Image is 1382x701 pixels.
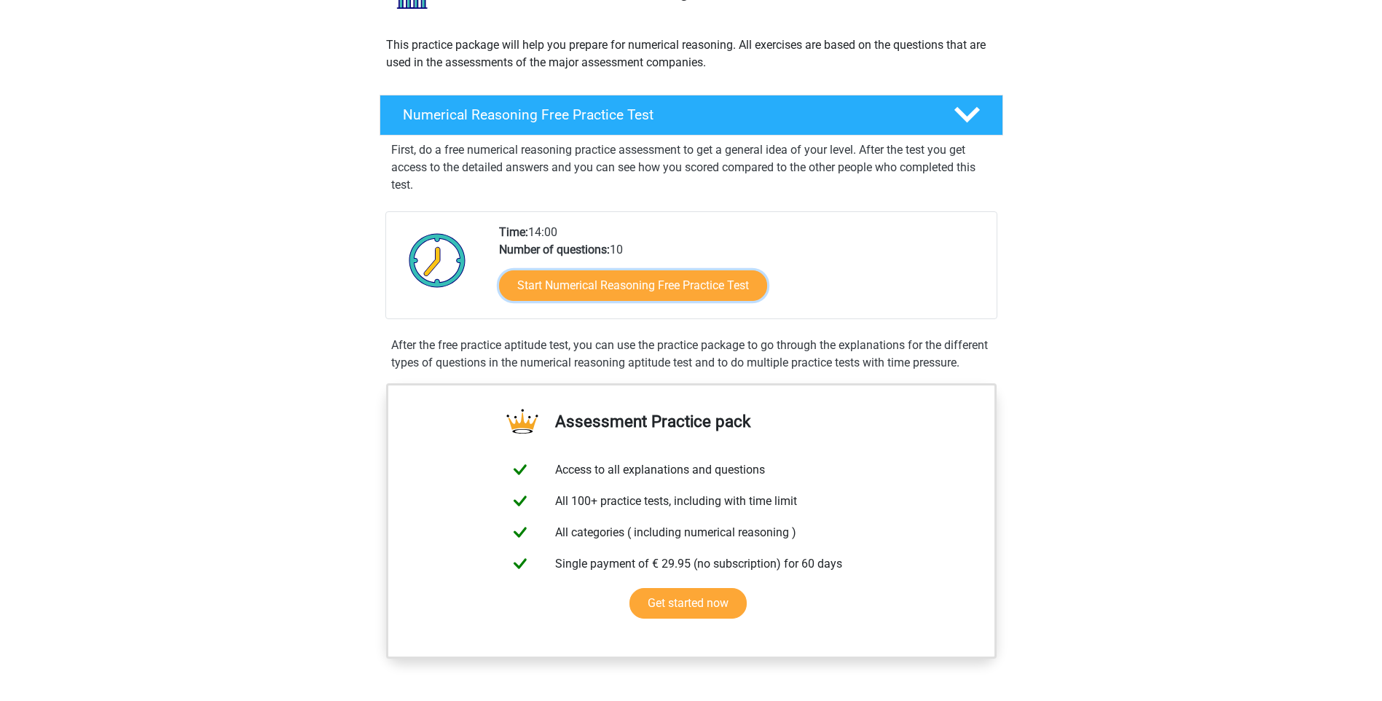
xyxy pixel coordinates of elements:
[386,36,997,71] p: This practice package will help you prepare for numerical reasoning. All exercises are based on t...
[403,106,930,123] h4: Numerical Reasoning Free Practice Test
[391,141,992,194] p: First, do a free numerical reasoning practice assessment to get a general idea of your level. Aft...
[401,224,474,297] img: Clock
[499,225,528,239] b: Time:
[629,588,747,619] a: Get started now
[499,243,610,256] b: Number of questions:
[488,224,996,318] div: 14:00 10
[385,337,997,372] div: After the free practice aptitude test, you can use the practice package to go through the explana...
[374,95,1009,136] a: Numerical Reasoning Free Practice Test
[499,270,767,301] a: Start Numerical Reasoning Free Practice Test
